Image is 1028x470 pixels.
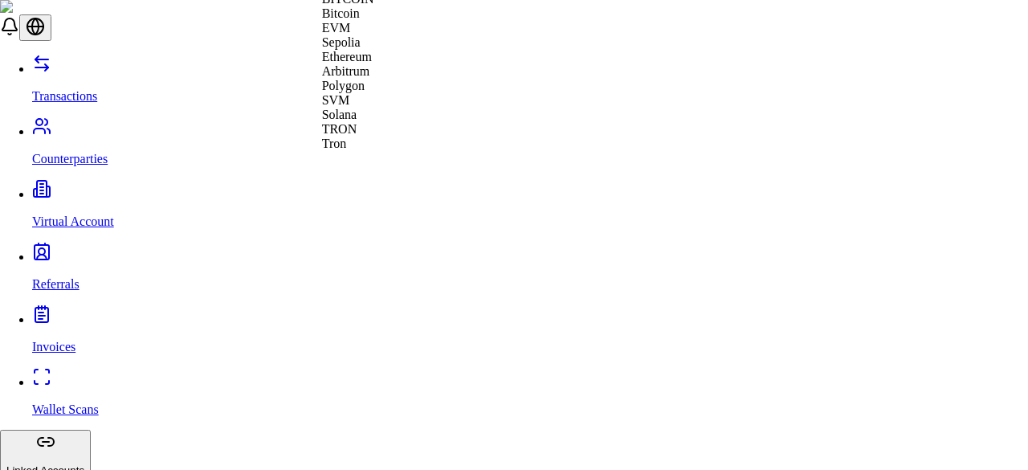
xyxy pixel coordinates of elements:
span: Tron [322,137,347,150]
div: TRON [322,122,374,137]
div: SVM [322,93,374,108]
span: Solana [322,108,357,121]
span: Arbitrum [322,64,370,78]
span: Bitcoin [322,6,360,20]
span: Ethereum [322,50,372,63]
div: EVM [322,21,374,35]
span: Polygon [322,79,365,92]
span: Sepolia [322,35,361,49]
